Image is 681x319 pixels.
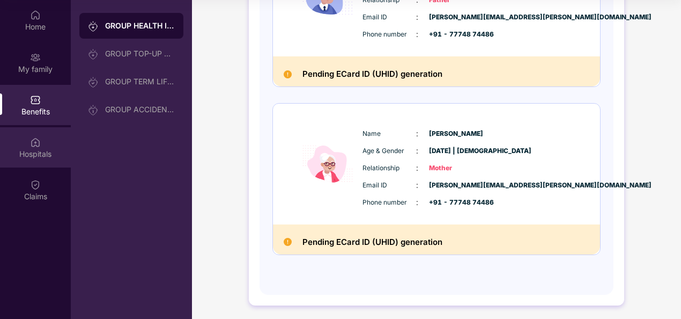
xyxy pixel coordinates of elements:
[88,105,99,115] img: svg+xml;base64,PHN2ZyB3aWR0aD0iMjAiIGhlaWdodD0iMjAiIHZpZXdCb3g9IjAgMCAyMCAyMCIgZmlsbD0ibm9uZSIgeG...
[295,120,360,208] img: icon
[88,49,99,60] img: svg+xml;base64,PHN2ZyB3aWR0aD0iMjAiIGhlaWdodD0iMjAiIHZpZXdCb3g9IjAgMCAyMCAyMCIgZmlsbD0ibm9uZSIgeG...
[429,30,483,40] span: +91 - 77748 74486
[284,238,292,246] img: Pending
[416,128,418,140] span: :
[429,129,483,139] span: [PERSON_NAME]
[105,105,175,114] div: GROUP ACCIDENTAL INSURANCE
[284,70,292,78] img: Pending
[105,20,175,31] div: GROUP HEALTH INSURANCE
[362,12,416,23] span: Email ID
[429,180,483,191] span: [PERSON_NAME][EMAIL_ADDRESS][PERSON_NAME][DOMAIN_NAME]
[88,77,99,88] img: svg+xml;base64,PHN2ZyB3aWR0aD0iMjAiIGhlaWdodD0iMjAiIHZpZXdCb3g9IjAgMCAyMCAyMCIgZmlsbD0ibm9uZSIgeG...
[429,146,483,156] span: [DATE] | [DEMOGRAPHIC_DATA]
[362,129,416,139] span: Name
[105,77,175,86] div: GROUP TERM LIFE INSURANCE
[105,49,175,58] div: GROUP TOP-UP POLICY
[30,52,41,63] img: svg+xml;base64,PHN2ZyB3aWR0aD0iMjAiIGhlaWdodD0iMjAiIHZpZXdCb3g9IjAgMCAyMCAyMCIgZmlsbD0ibm9uZSIgeG...
[429,198,483,208] span: +91 - 77748 74486
[362,30,416,40] span: Phone number
[416,145,418,157] span: :
[362,163,416,173] span: Relationship
[429,163,483,173] span: Mother
[362,146,416,156] span: Age & Gender
[302,67,442,81] h2: Pending ECard ID (UHID) generation
[362,198,416,208] span: Phone number
[416,11,418,23] span: :
[416,179,418,191] span: :
[30,179,41,190] img: svg+xml;base64,PHN2ZyBpZD0iQ2xhaW0iIHhtbG5zPSJodHRwOi8vd3d3LnczLm9yZy8yMDAwL3N2ZyIgd2lkdGg9IjIwIi...
[88,21,99,32] img: svg+xml;base64,PHN2ZyB3aWR0aD0iMjAiIGhlaWdodD0iMjAiIHZpZXdCb3g9IjAgMCAyMCAyMCIgZmlsbD0ibm9uZSIgeG...
[416,162,418,174] span: :
[429,12,483,23] span: [PERSON_NAME][EMAIL_ADDRESS][PERSON_NAME][DOMAIN_NAME]
[416,28,418,40] span: :
[362,180,416,191] span: Email ID
[302,235,442,249] h2: Pending ECard ID (UHID) generation
[30,137,41,148] img: svg+xml;base64,PHN2ZyBpZD0iSG9zcGl0YWxzIiB4bWxucz0iaHR0cDovL3d3dy53My5vcmcvMjAwMC9zdmciIHdpZHRoPS...
[416,197,418,208] span: :
[30,10,41,20] img: svg+xml;base64,PHN2ZyBpZD0iSG9tZSIgeG1sbnM9Imh0dHA6Ly93d3cudzMub3JnLzIwMDAvc3ZnIiB3aWR0aD0iMjAiIG...
[30,95,41,105] img: svg+xml;base64,PHN2ZyBpZD0iQmVuZWZpdHMiIHhtbG5zPSJodHRwOi8vd3d3LnczLm9yZy8yMDAwL3N2ZyIgd2lkdGg9Ij...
